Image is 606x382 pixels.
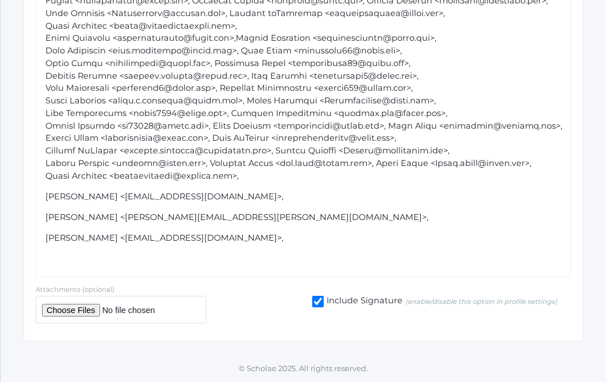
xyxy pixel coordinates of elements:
[45,233,283,243] span: [PERSON_NAME] <[EMAIL_ADDRESS][DOMAIN_NAME]>,
[405,297,557,307] em: (enable/disable this option in profile settings)
[312,296,324,307] input: Include Signature(enable/disable this option in profile settings)
[324,295,402,309] span: Include Signature
[1,363,606,375] p: © Scholae 2025. All rights reserved.
[36,285,114,294] label: Attachments (optional)
[45,191,283,202] span: [PERSON_NAME] <[EMAIL_ADDRESS][DOMAIN_NAME]>,
[45,212,428,222] span: [PERSON_NAME] <[PERSON_NAME][EMAIL_ADDRESS][PERSON_NAME][DOMAIN_NAME]>,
